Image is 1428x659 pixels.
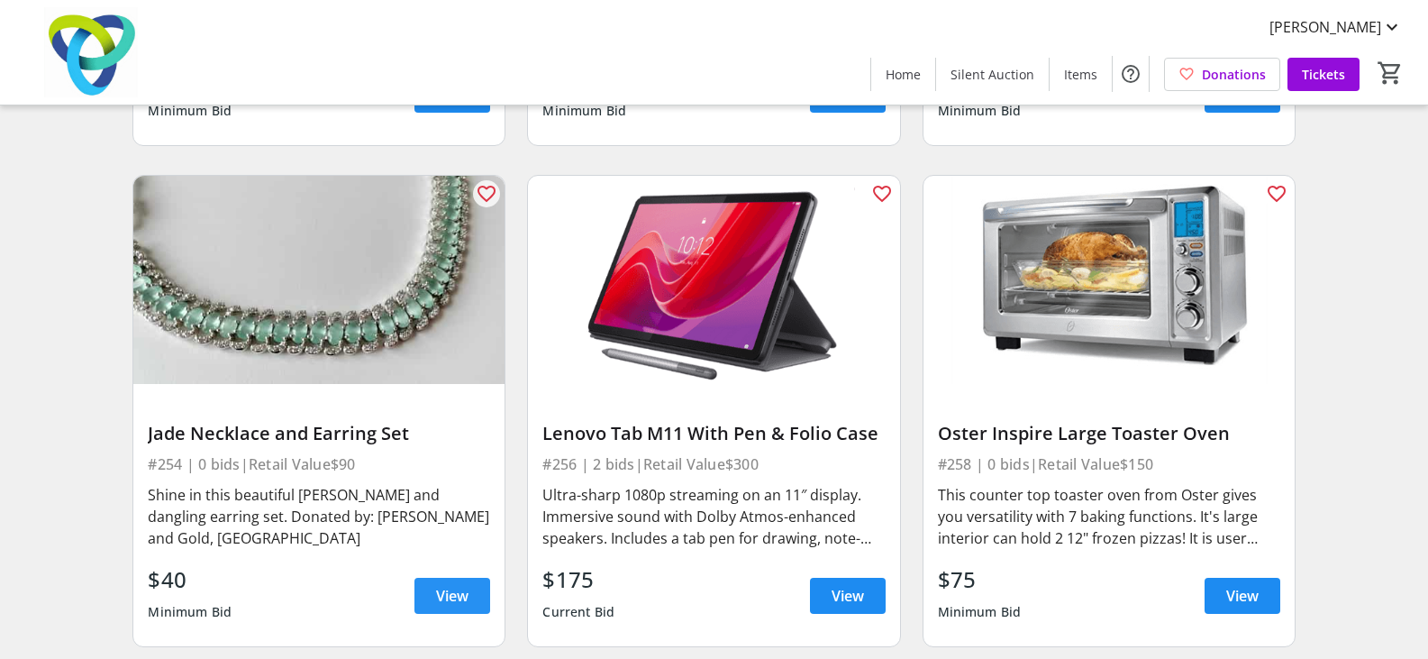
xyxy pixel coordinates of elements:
span: Items [1064,65,1097,84]
mat-icon: favorite_outline [476,183,497,205]
span: View [1226,585,1259,607]
button: Help [1113,56,1149,92]
span: View [832,585,864,607]
div: Ultra-sharp 1080p streaming on an 11″ display. Immersive sound with Dolby Atmos-enhanced speakers... [542,484,885,549]
div: Jade Necklace and Earring Set [148,423,490,444]
div: Minimum Bid [938,596,1022,628]
a: View [414,77,490,113]
a: View [1205,77,1280,113]
img: Trillium Health Partners Foundation's Logo [11,7,171,97]
a: View [414,578,490,614]
a: View [810,578,886,614]
span: Silent Auction [950,65,1034,84]
div: Minimum Bid [148,596,232,628]
div: Oster Inspire Large Toaster Oven [938,423,1280,444]
div: Lenovo Tab M11 With Pen & Folio Case [542,423,885,444]
div: Minimum Bid [938,95,1022,127]
img: Lenovo Tab M11 With Pen & Folio Case [528,176,899,385]
div: Shine in this beautiful [PERSON_NAME] and dangling earring set. Donated by: [PERSON_NAME] and Gol... [148,484,490,549]
a: Silent Auction [936,58,1049,91]
button: [PERSON_NAME] [1255,13,1417,41]
span: [PERSON_NAME] [1269,16,1381,38]
div: $175 [542,563,614,596]
span: Donations [1202,65,1266,84]
a: View [1205,578,1280,614]
a: Donations [1164,58,1280,91]
span: Tickets [1302,65,1345,84]
span: View [436,585,468,607]
div: Minimum Bid [148,95,232,127]
span: Home [886,65,921,84]
img: Oster Inspire Large Toaster Oven [923,176,1295,385]
div: #258 | 0 bids | Retail Value $150 [938,452,1280,477]
button: Cart [1374,57,1406,89]
div: #256 | 2 bids | Retail Value $300 [542,452,885,477]
div: This counter top toaster oven from Oster gives you versatility with 7 baking functions. It's larg... [938,484,1280,549]
a: Items [1050,58,1112,91]
div: Minimum Bid [542,95,626,127]
mat-icon: favorite_outline [871,183,893,205]
a: Home [871,58,935,91]
div: $75 [938,563,1022,596]
a: Tickets [1287,58,1360,91]
div: Current Bid [542,596,614,628]
a: View [810,77,886,113]
mat-icon: favorite_outline [1266,183,1287,205]
div: #254 | 0 bids | Retail Value $90 [148,452,490,477]
div: $40 [148,563,232,596]
img: Jade Necklace and Earring Set [133,176,505,385]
